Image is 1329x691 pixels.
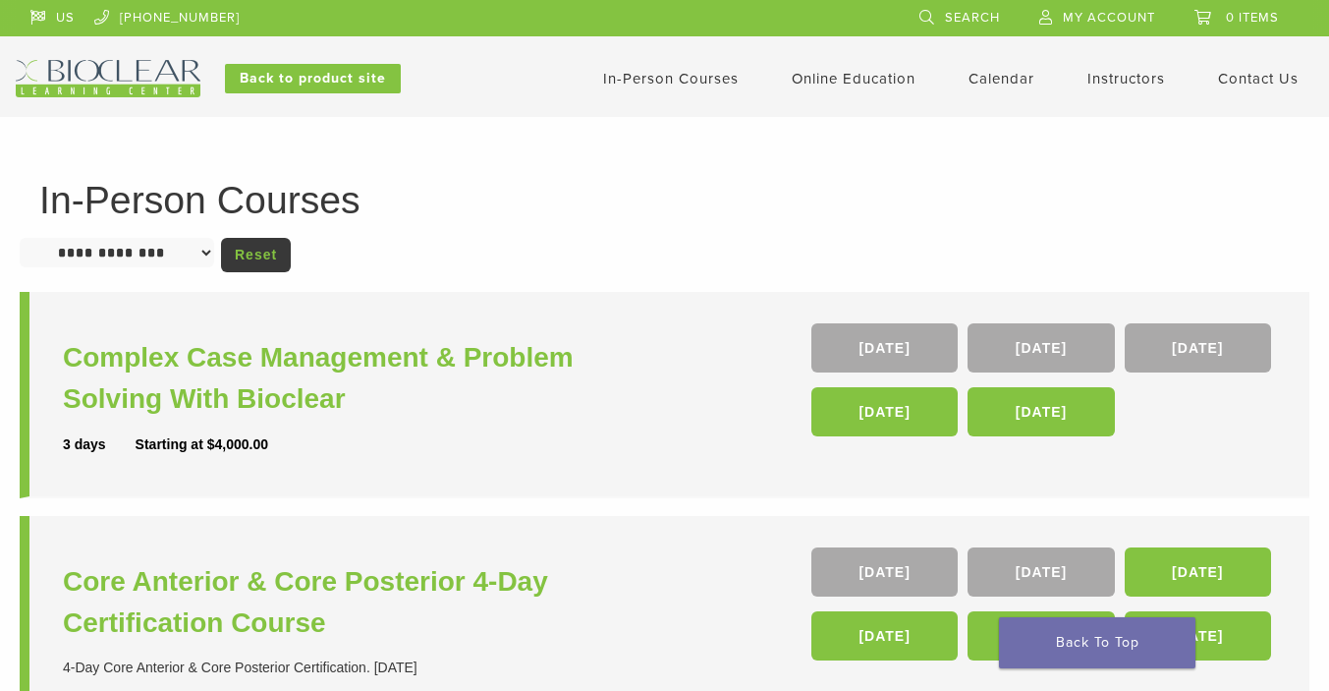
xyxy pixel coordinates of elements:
[968,387,1114,436] a: [DATE]
[1125,611,1271,661] a: [DATE]
[945,10,1000,26] span: Search
[63,561,670,644] a: Core Anterior & Core Posterior 4-Day Certification Course
[811,323,958,373] a: [DATE]
[811,611,958,661] a: [DATE]
[811,323,1276,446] div: , , , ,
[225,64,401,93] a: Back to product site
[63,337,670,420] a: Complex Case Management & Problem Solving With Bioclear
[1063,10,1155,26] span: My Account
[968,323,1114,373] a: [DATE]
[811,387,958,436] a: [DATE]
[811,547,1276,670] div: , , , , ,
[1125,323,1271,373] a: [DATE]
[1226,10,1279,26] span: 0 items
[968,547,1114,597] a: [DATE]
[969,70,1034,87] a: Calendar
[1218,70,1299,87] a: Contact Us
[1087,70,1165,87] a: Instructors
[968,611,1114,661] a: [DATE]
[63,434,136,455] div: 3 days
[999,617,1195,668] a: Back To Top
[603,70,739,87] a: In-Person Courses
[16,60,200,97] img: Bioclear
[136,434,268,455] div: Starting at $4,000.00
[221,238,291,272] a: Reset
[63,658,670,678] div: 4-Day Core Anterior & Core Posterior Certification. [DATE]
[792,70,915,87] a: Online Education
[1125,547,1271,597] a: [DATE]
[39,181,1290,219] h1: In-Person Courses
[811,547,958,597] a: [DATE]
